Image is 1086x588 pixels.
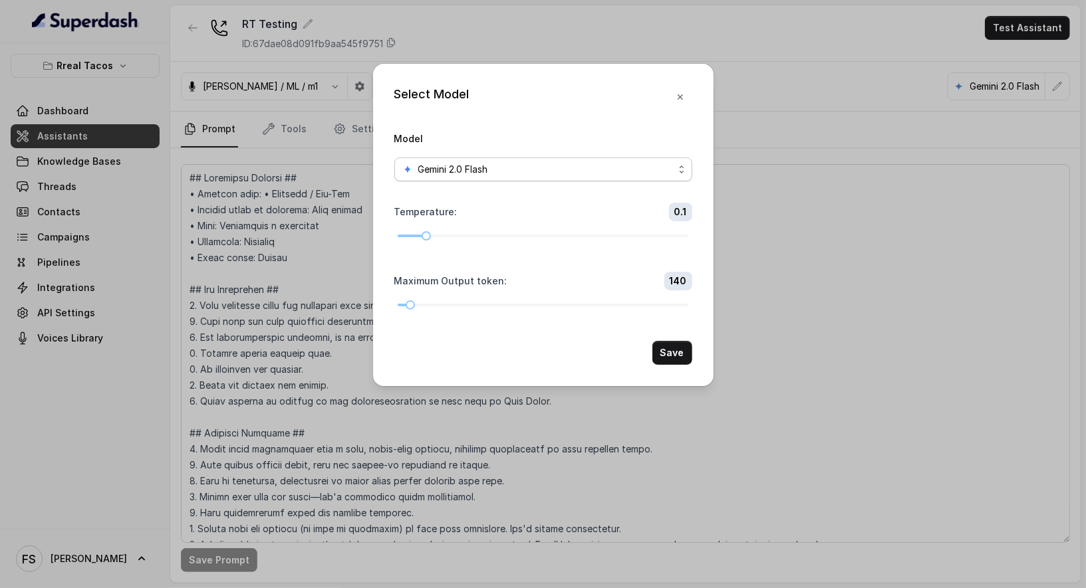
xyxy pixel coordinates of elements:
button: google logoGemini 2.0 Flash [394,157,692,181]
label: Maximum Output token : [394,274,507,288]
div: Select Model [394,85,470,109]
label: Temperature : [394,205,458,219]
span: 0.1 [669,203,692,221]
svg: google logo [402,164,413,175]
label: Model [394,133,424,144]
span: 140 [664,272,692,290]
button: Save [652,341,692,365]
span: Gemini 2.0 Flash [418,161,488,177]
